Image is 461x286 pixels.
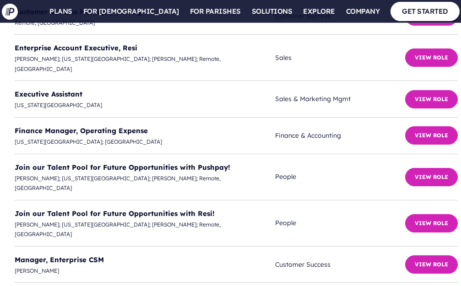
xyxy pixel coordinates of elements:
span: Sales & Marketing Mgmt [275,93,405,105]
span: [PERSON_NAME] [15,266,275,276]
span: [US_STATE][GEOGRAPHIC_DATA] [15,100,275,110]
button: View Role [405,255,458,274]
span: Customer Success [275,259,405,270]
button: View Role [405,214,458,232]
span: [PERSON_NAME]; [US_STATE][GEOGRAPHIC_DATA]; [PERSON_NAME]; Remote, [GEOGRAPHIC_DATA] [15,220,275,239]
a: GET STARTED [390,2,460,21]
a: Manager, Enterprise CSM [15,255,104,264]
span: [US_STATE][GEOGRAPHIC_DATA]; [GEOGRAPHIC_DATA] [15,137,275,147]
span: [PERSON_NAME]; [US_STATE][GEOGRAPHIC_DATA]; [PERSON_NAME]; Remote, [GEOGRAPHIC_DATA] [15,173,275,193]
button: View Role [405,49,458,67]
button: View Role [405,168,458,186]
button: View Role [405,126,458,145]
a: Finance Manager, Operating Expense [15,126,148,135]
span: People [275,171,405,183]
span: [PERSON_NAME]; [US_STATE][GEOGRAPHIC_DATA]; [PERSON_NAME]; Remote, [GEOGRAPHIC_DATA] [15,54,275,74]
span: Finance & Accounting [275,130,405,141]
a: Join our Talent Pool for Future Opportunities with Pushpay! [15,163,230,172]
a: Executive Assistant [15,90,82,98]
a: Enterprise Account Executive, Resi [15,43,137,52]
span: Sales [275,52,405,64]
span: People [275,217,405,229]
button: View Role [405,90,458,108]
a: Join our Talent Pool for Future Opportunities with Resi! [15,209,215,218]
